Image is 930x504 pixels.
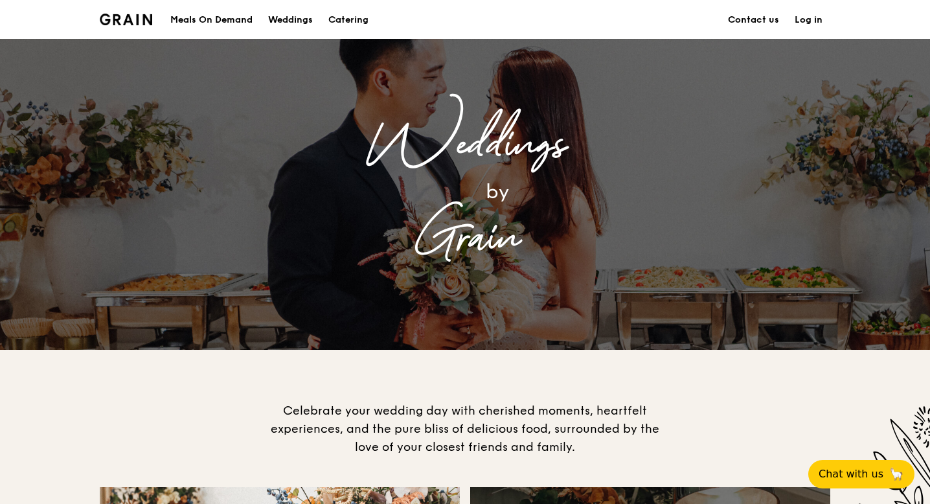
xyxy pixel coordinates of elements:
div: Grain [206,209,724,268]
a: Contact us [720,1,787,40]
div: by [271,174,724,209]
a: Catering [321,1,376,40]
span: 🦙 [889,466,904,482]
a: Weddings [260,1,321,40]
div: Catering [328,1,369,40]
div: Weddings [268,1,313,40]
button: Chat with us🦙 [808,460,914,488]
div: Celebrate your wedding day with cherished moments, heartfelt experiences, and the pure bliss of d... [264,402,666,456]
img: Grain [100,14,152,25]
div: Weddings [206,116,724,174]
div: Meals On Demand [170,1,253,40]
span: Chat with us [819,466,883,482]
a: Log in [787,1,830,40]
